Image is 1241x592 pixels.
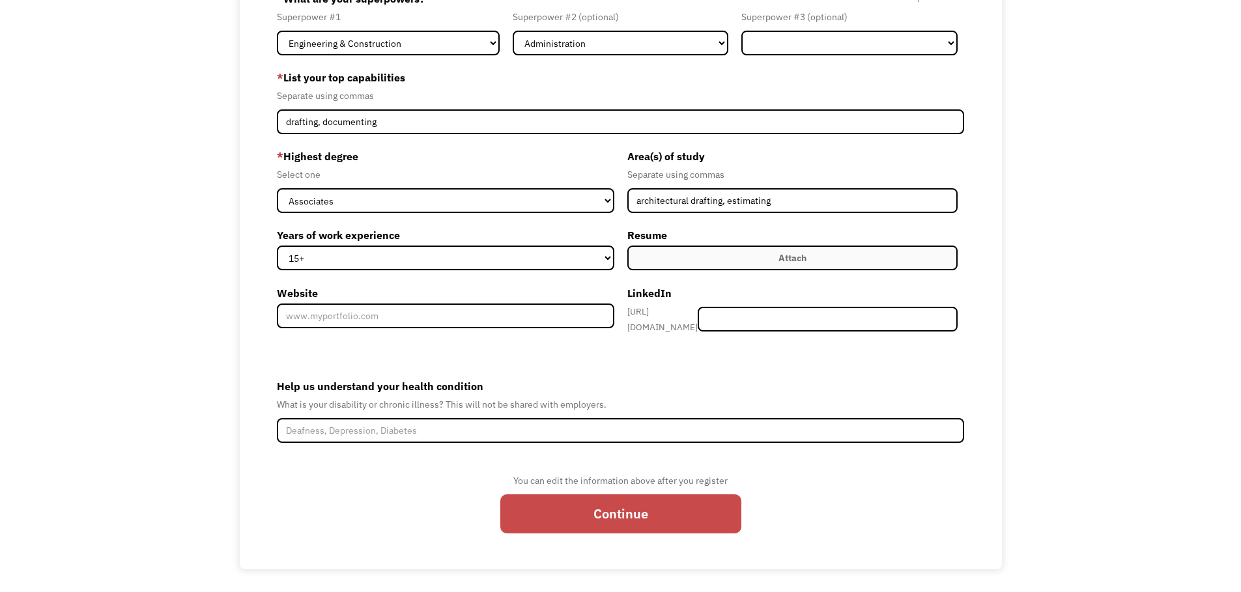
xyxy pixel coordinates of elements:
div: Superpower #2 (optional) [513,9,729,25]
label: List your top capabilities [277,67,965,88]
label: Resume [627,225,958,246]
div: [URL][DOMAIN_NAME] [627,303,698,335]
div: Attach [778,250,806,266]
div: Select one [277,167,614,182]
div: Superpower #3 (optional) [741,9,958,25]
input: Deafness, Depression, Diabetes [277,418,965,443]
div: Superpower #1 [277,9,500,25]
label: Attach [627,246,958,270]
div: Separate using commas [277,88,965,104]
div: You can edit the information above after you register [500,473,741,488]
label: Area(s) of study [627,146,958,167]
input: Videography, photography, accounting [277,109,965,134]
label: Website [277,283,614,303]
label: Highest degree [277,146,614,167]
label: Years of work experience [277,225,614,246]
div: Separate using commas [627,167,958,182]
label: Help us understand your health condition [277,376,965,397]
input: Continue [500,494,741,533]
label: LinkedIn [627,283,958,303]
input: www.myportfolio.com [277,303,614,328]
input: Anthropology, Education [627,188,958,213]
div: What is your disability or chronic illness? This will not be shared with employers. [277,397,965,412]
